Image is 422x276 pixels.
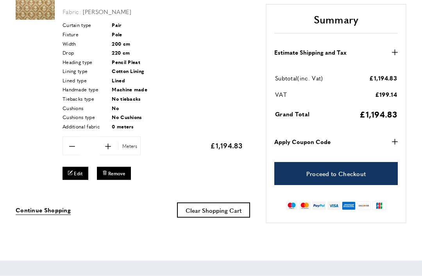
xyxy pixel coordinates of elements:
[112,113,142,121] div: No Cushions
[372,202,386,210] img: jcb
[275,91,287,99] span: VAT
[63,21,109,29] span: Curtain type
[210,141,242,150] span: £1,194.83
[108,170,125,177] span: Remove
[275,110,309,118] span: Grand Total
[274,48,347,57] strong: Estimate Shipping and Tax
[274,48,398,57] button: Estimate Shipping and Tax
[63,113,109,121] span: Cushions type
[83,7,132,16] span: [PERSON_NAME]
[274,162,398,185] a: Proceed to Checkout
[357,202,371,210] img: discover
[312,202,326,210] img: paypal
[359,108,397,120] span: £1,194.83
[112,95,141,103] div: No tiebacks
[112,30,122,38] div: Pole
[63,49,109,57] span: Drop
[286,202,297,210] img: maestro
[274,12,398,34] h2: Summary
[274,137,398,147] button: Apply Coupon Code
[177,203,250,218] button: Clear Shopping Cart
[112,21,122,29] div: Pair
[16,205,71,215] a: Continue Shopping
[275,74,297,82] span: Subtotal
[299,202,310,210] img: mastercard
[112,58,140,66] div: Pencil Pleat
[112,123,134,130] div: 0 meters
[112,49,130,57] div: 220 cm
[375,90,397,98] span: £199.14
[342,202,356,210] img: american-express
[63,167,88,180] a: Edit Hinako LF2549FR-003
[297,74,323,82] span: (inc. Vat)
[112,40,130,48] div: 200 cm
[112,104,119,112] div: No
[63,7,81,16] span: Fabric:
[118,142,139,150] span: Meters
[74,170,82,177] span: Edit
[16,14,55,21] a: Hinako LF2549FR-003
[63,104,109,112] span: Cushions
[112,67,144,75] div: Cotton Lining
[63,77,109,84] span: Lined type
[186,206,241,214] span: Clear Shopping Cart
[97,167,131,180] button: Remove Hinako LF2549FR-003
[63,95,109,103] span: Tiebacks type
[63,58,109,66] span: Heading type
[369,74,397,82] span: £1,194.83
[63,85,109,93] span: Handmade type
[63,30,109,38] span: Fixture
[274,137,331,147] strong: Apply Coupon Code
[112,77,125,84] div: Lined
[63,40,109,48] span: Width
[112,85,147,93] div: Machine made
[16,206,71,214] span: Continue Shopping
[63,123,109,130] span: Additional fabric
[327,202,340,210] img: visa
[63,67,109,75] span: Lining type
